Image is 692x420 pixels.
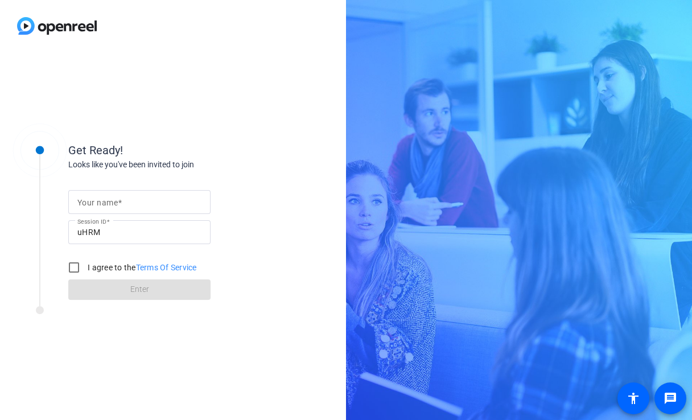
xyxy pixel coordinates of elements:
[77,218,106,225] mat-label: Session ID
[68,142,296,159] div: Get Ready!
[77,198,118,207] mat-label: Your name
[85,262,197,273] label: I agree to the
[664,392,677,405] mat-icon: message
[627,392,640,405] mat-icon: accessibility
[68,159,296,171] div: Looks like you've been invited to join
[136,263,197,272] a: Terms Of Service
